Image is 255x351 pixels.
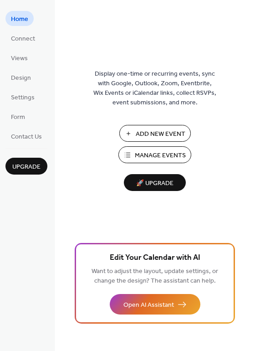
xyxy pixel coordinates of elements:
[135,151,186,160] span: Manage Events
[5,31,41,46] a: Connect
[5,109,31,124] a: Form
[92,265,218,287] span: Want to adjust the layout, update settings, or change the design? The assistant can help.
[129,177,180,190] span: 🚀 Upgrade
[5,89,40,104] a: Settings
[11,34,35,44] span: Connect
[11,54,28,63] span: Views
[11,93,35,103] span: Settings
[123,300,174,310] span: Open AI Assistant
[93,69,216,108] span: Display one-time or recurring events, sync with Google, Outlook, Zoom, Eventbrite, Wix Events or ...
[5,70,36,85] a: Design
[11,132,42,142] span: Contact Us
[118,146,191,163] button: Manage Events
[11,113,25,122] span: Form
[5,11,34,26] a: Home
[12,162,41,172] span: Upgrade
[110,252,200,264] span: Edit Your Calendar with AI
[11,15,28,24] span: Home
[110,294,200,315] button: Open AI Assistant
[5,158,47,175] button: Upgrade
[124,174,186,191] button: 🚀 Upgrade
[119,125,191,142] button: Add New Event
[11,73,31,83] span: Design
[136,129,185,139] span: Add New Event
[5,50,33,65] a: Views
[5,129,47,144] a: Contact Us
